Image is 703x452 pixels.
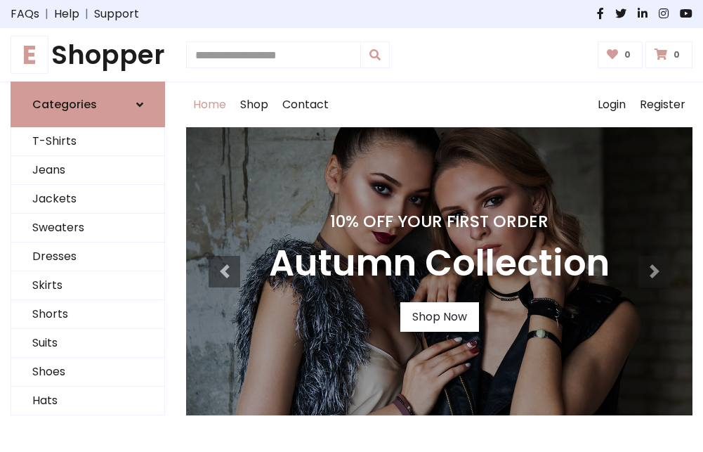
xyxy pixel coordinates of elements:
[633,82,692,127] a: Register
[54,6,79,22] a: Help
[186,82,233,127] a: Home
[11,36,48,74] span: E
[11,39,165,70] a: EShopper
[269,243,610,285] h3: Autumn Collection
[670,49,683,61] span: 0
[11,82,165,127] a: Categories
[598,41,643,68] a: 0
[11,271,164,300] a: Skirts
[11,156,164,185] a: Jeans
[400,302,479,332] a: Shop Now
[275,82,336,127] a: Contact
[32,98,97,111] h6: Categories
[39,6,54,22] span: |
[11,185,164,214] a: Jackets
[11,39,165,70] h1: Shopper
[11,127,164,156] a: T-Shirts
[645,41,692,68] a: 0
[591,82,633,127] a: Login
[94,6,139,22] a: Support
[11,300,164,329] a: Shorts
[11,358,164,387] a: Shoes
[269,212,610,231] h4: 10% Off Your First Order
[11,214,164,243] a: Sweaters
[79,6,94,22] span: |
[621,49,634,61] span: 0
[11,387,164,415] a: Hats
[233,82,275,127] a: Shop
[11,6,39,22] a: FAQs
[11,329,164,358] a: Suits
[11,243,164,271] a: Dresses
